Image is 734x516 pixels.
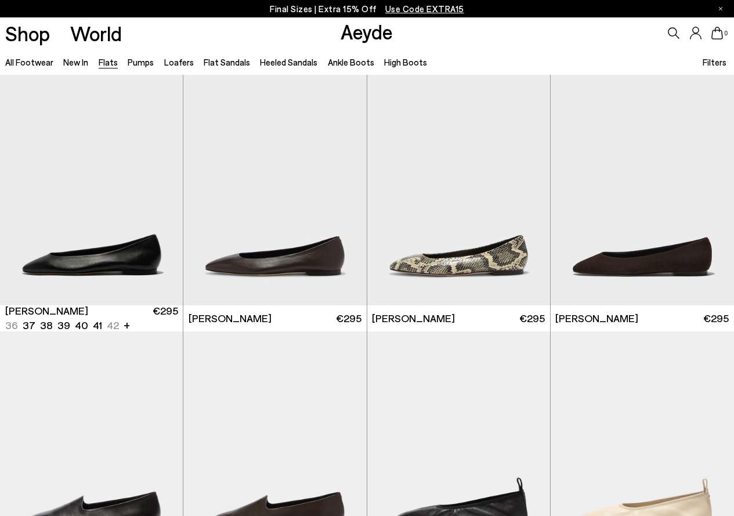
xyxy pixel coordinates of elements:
div: 2 / 6 [183,75,366,305]
a: All Footwear [5,57,53,67]
a: Loafers [164,57,194,67]
span: €295 [336,311,361,326]
a: New In [63,57,88,67]
li: + [124,317,130,333]
li: 37 [23,318,35,333]
span: [PERSON_NAME] [5,304,88,318]
a: Flats [99,57,118,67]
a: Aeyde [341,19,393,44]
li: 40 [75,318,88,333]
a: Flat Sandals [204,57,250,67]
p: Final Sizes | Extra 15% Off [270,2,464,16]
a: [PERSON_NAME] €295 [551,305,734,331]
li: 41 [93,318,102,333]
li: 38 [40,318,53,333]
a: 0 [711,27,723,39]
span: [PERSON_NAME] [372,311,455,326]
span: Navigate to /collections/ss25-final-sizes [385,3,464,14]
a: High Boots [384,57,427,67]
img: Ellie Almond-Toe Flats [367,75,550,305]
span: [PERSON_NAME] [555,311,638,326]
img: Ellie Suede Almond-Toe Flats [551,75,734,305]
a: [PERSON_NAME] €295 [367,305,550,331]
span: €295 [703,311,729,326]
img: Ellie Almond-Toe Flats [183,75,366,305]
a: [PERSON_NAME] €295 [183,305,366,331]
span: €295 [153,304,178,333]
span: €295 [519,311,545,326]
li: 39 [57,318,70,333]
span: Filters [703,57,726,67]
span: 0 [723,30,729,37]
a: Pumps [128,57,154,67]
span: [PERSON_NAME] [189,311,272,326]
a: Ankle Boots [328,57,374,67]
a: Shop [5,23,50,44]
ul: variant [5,318,115,333]
a: Heeled Sandals [260,57,317,67]
a: World [70,23,122,44]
